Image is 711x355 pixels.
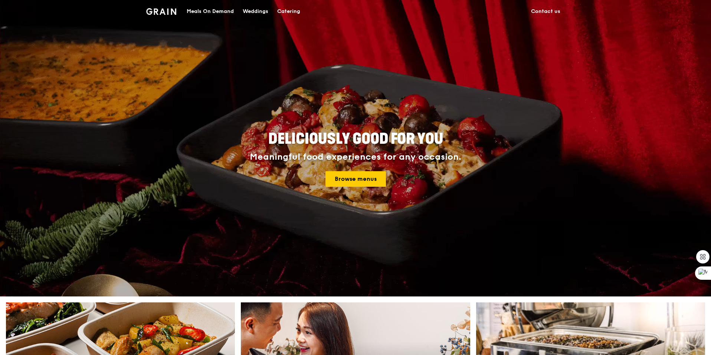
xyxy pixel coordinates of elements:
div: Catering [277,0,300,23]
div: Weddings [243,0,268,23]
span: Deliciously good for you [268,130,443,148]
a: Browse menus [325,171,386,187]
a: Weddings [238,0,273,23]
a: Catering [273,0,305,23]
div: Meals On Demand [187,0,234,23]
a: Contact us [527,0,565,23]
img: Grain [146,8,176,15]
div: Meaningful food experiences for any occasion. [222,152,489,162]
